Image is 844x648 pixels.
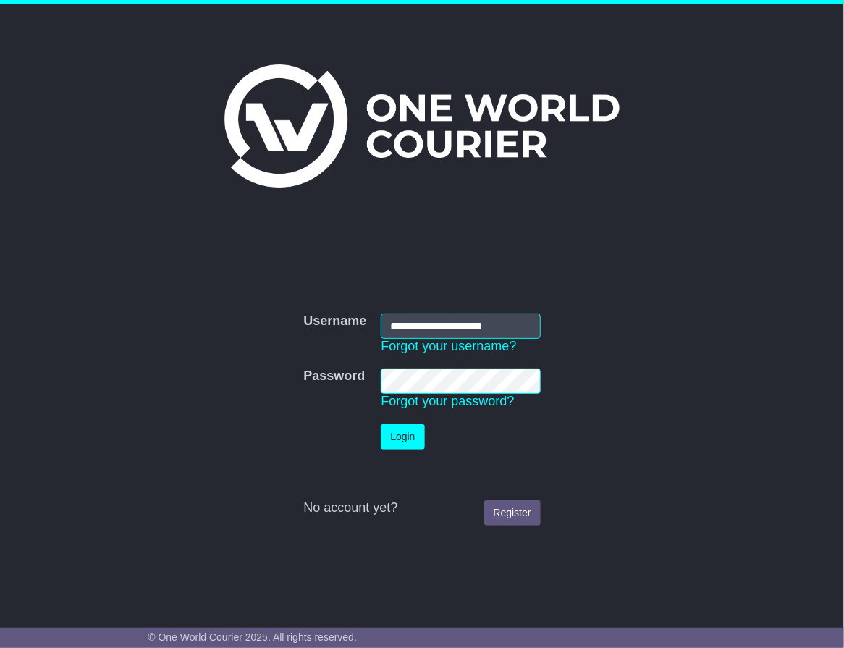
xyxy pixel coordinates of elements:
a: Forgot your username? [381,339,516,353]
a: Forgot your password? [381,394,514,408]
span: © One World Courier 2025. All rights reserved. [148,631,357,643]
a: Register [484,500,541,526]
div: No account yet? [303,500,540,516]
button: Login [381,424,424,450]
label: Password [303,369,365,384]
label: Username [303,314,366,329]
img: One World [224,64,620,188]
